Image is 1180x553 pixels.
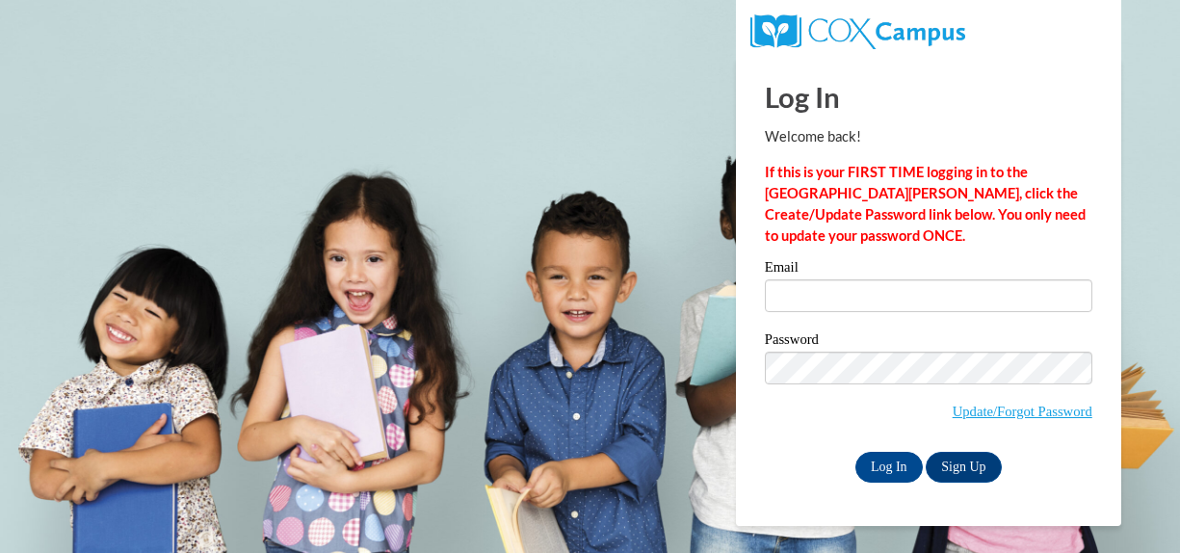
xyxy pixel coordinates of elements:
a: COX Campus [750,22,965,39]
label: Email [765,260,1092,279]
input: Log In [855,452,923,483]
p: Welcome back! [765,126,1092,147]
img: COX Campus [750,14,965,49]
label: Password [765,332,1092,352]
a: Update/Forgot Password [953,404,1092,419]
a: Sign Up [926,452,1001,483]
h1: Log In [765,77,1092,117]
strong: If this is your FIRST TIME logging in to the [GEOGRAPHIC_DATA][PERSON_NAME], click the Create/Upd... [765,164,1086,244]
